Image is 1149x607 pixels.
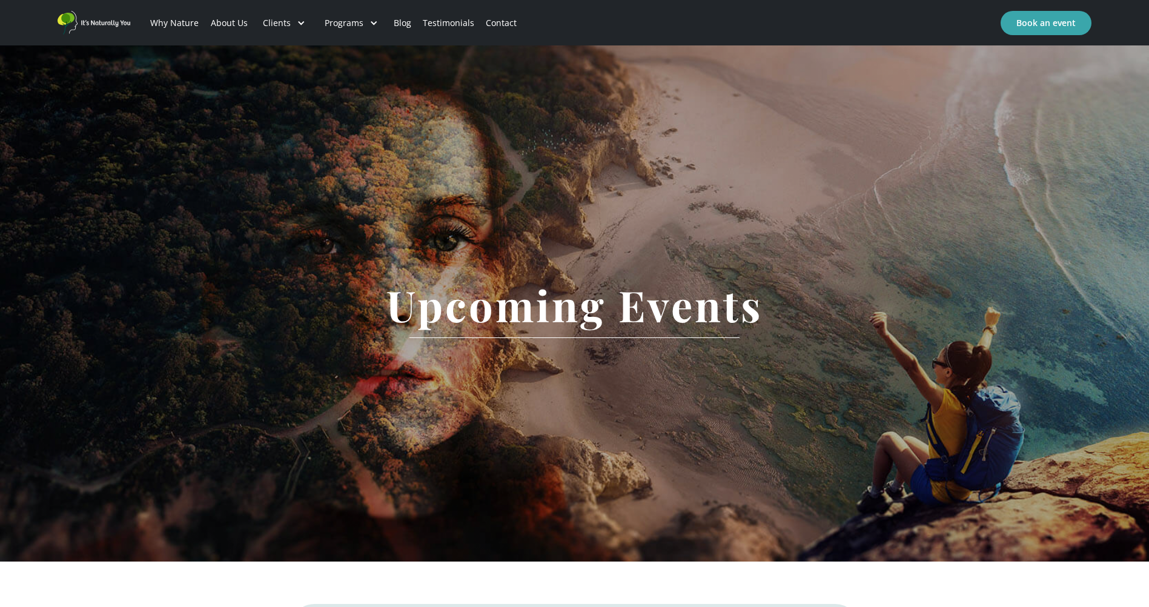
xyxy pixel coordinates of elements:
[1001,11,1091,35] a: Book an event
[58,11,130,35] a: home
[388,2,417,44] a: Blog
[315,2,388,44] div: Programs
[417,2,480,44] a: Testimonials
[205,2,253,44] a: About Us
[253,2,315,44] div: Clients
[368,282,781,328] h1: Upcoming Events
[325,17,363,29] div: Programs
[263,17,291,29] div: Clients
[145,2,205,44] a: Why Nature
[480,2,523,44] a: Contact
